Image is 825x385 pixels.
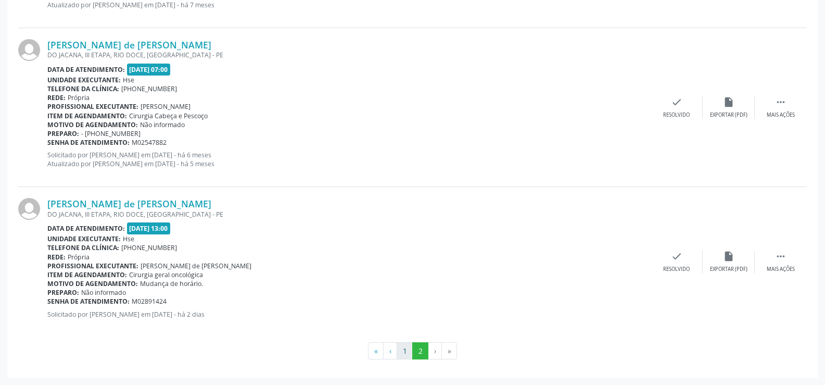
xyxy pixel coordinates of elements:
[47,65,125,74] b: Data de atendimento:
[81,288,126,297] span: Não informado
[412,342,428,360] button: Go to page 2
[663,266,690,273] div: Resolvido
[47,243,119,252] b: Telefone da clínica:
[121,84,177,93] span: [PHONE_NUMBER]
[141,262,251,270] span: [PERSON_NAME] de [PERSON_NAME]
[127,64,171,76] span: [DATE] 07:00
[47,151,651,168] p: Solicitado por [PERSON_NAME] em [DATE] - há 6 meses Atualizado por [PERSON_NAME] em [DATE] - há 5...
[18,198,40,220] img: img
[81,129,141,138] span: - [PHONE_NUMBER]
[47,84,119,93] b: Telefone da clínica:
[663,111,690,119] div: Resolvido
[383,342,397,360] button: Go to previous page
[767,111,795,119] div: Mais ações
[68,93,90,102] span: Própria
[47,93,66,102] b: Rede:
[47,111,127,120] b: Item de agendamento:
[47,224,125,233] b: Data de atendimento:
[397,342,413,360] button: Go to page 1
[368,342,384,360] button: Go to first page
[123,76,134,84] span: Hse
[140,120,185,129] span: Não informado
[47,51,651,59] div: DO JACANA, III ETAPA, RIO DOCE, [GEOGRAPHIC_DATA] - PE
[710,111,747,119] div: Exportar (PDF)
[47,138,130,147] b: Senha de atendimento:
[47,210,651,219] div: DO JACANA, III ETAPA, RIO DOCE, [GEOGRAPHIC_DATA] - PE
[671,251,682,262] i: check
[723,251,734,262] i: insert_drive_file
[129,111,208,120] span: Cirurgia Cabeça e Pescoço
[767,266,795,273] div: Mais ações
[47,129,79,138] b: Preparo:
[47,120,138,129] b: Motivo de agendamento:
[47,310,651,319] p: Solicitado por [PERSON_NAME] em [DATE] - há 2 dias
[47,262,138,270] b: Profissional executante:
[671,96,682,108] i: check
[47,76,121,84] b: Unidade executante:
[47,279,138,288] b: Motivo de agendamento:
[18,39,40,61] img: img
[132,297,167,306] span: M02891424
[775,251,786,262] i: 
[141,102,191,111] span: [PERSON_NAME]
[132,138,167,147] span: M02547882
[47,234,121,243] b: Unidade executante:
[47,102,138,111] b: Profissional executante:
[127,222,171,234] span: [DATE] 13:00
[68,253,90,262] span: Própria
[775,96,786,108] i: 
[140,279,203,288] span: Mudança de horário.
[723,96,734,108] i: insert_drive_file
[47,270,127,279] b: Item de agendamento:
[18,342,807,360] ul: Pagination
[47,198,211,209] a: [PERSON_NAME] de [PERSON_NAME]
[710,266,747,273] div: Exportar (PDF)
[123,234,134,243] span: Hse
[47,253,66,262] b: Rede:
[47,297,130,306] b: Senha de atendimento:
[129,270,203,279] span: Cirurgia geral oncológica
[47,288,79,297] b: Preparo:
[47,39,211,51] a: [PERSON_NAME] de [PERSON_NAME]
[121,243,177,252] span: [PHONE_NUMBER]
